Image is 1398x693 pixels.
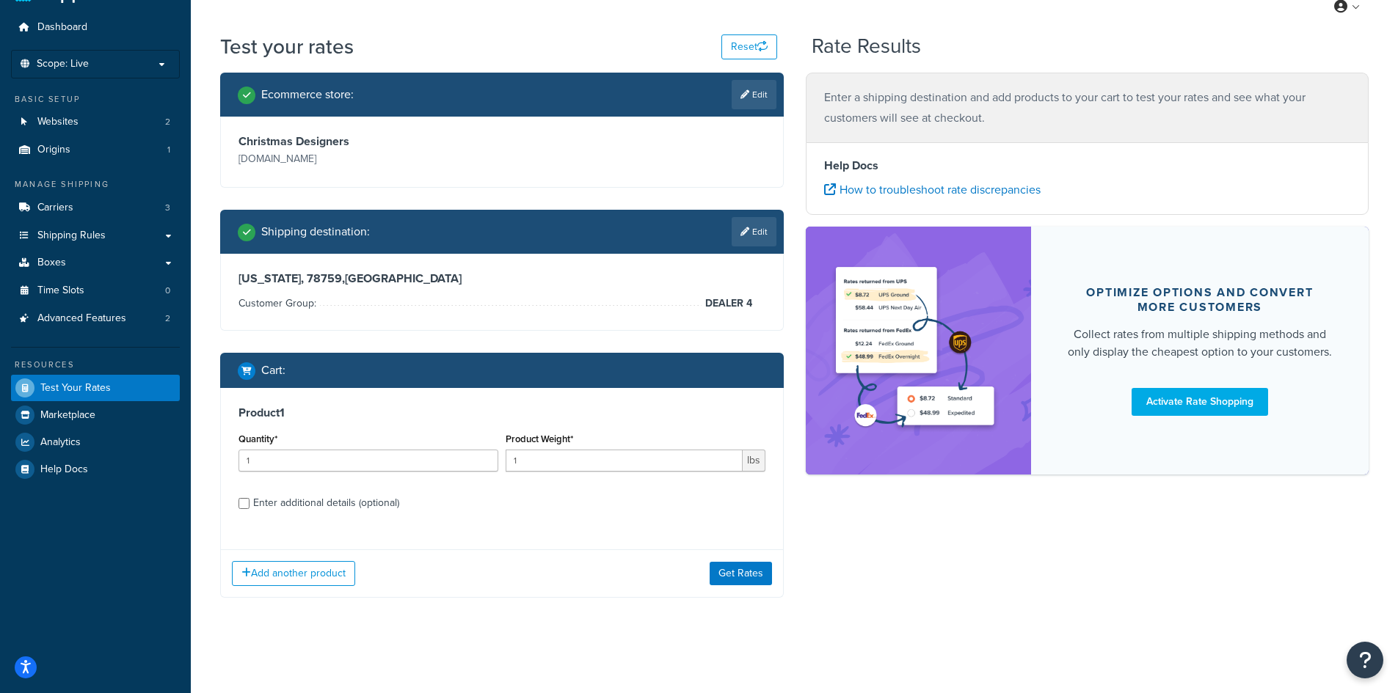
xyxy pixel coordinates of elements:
label: Product Weight* [506,433,573,444]
span: Origins [37,144,70,156]
span: Help Docs [40,463,88,476]
span: Analytics [40,436,81,449]
a: Edit [732,217,776,246]
li: Websites [11,109,180,136]
span: Websites [37,116,79,128]
span: 0 [165,285,170,297]
div: Enter additional details (optional) [253,493,399,513]
h2: Ecommerce store : [261,88,354,101]
h2: Cart : [261,364,285,377]
span: 1 [167,144,170,156]
div: Basic Setup [11,93,180,106]
h3: Christmas Designers [239,134,498,149]
span: 2 [165,312,170,325]
h4: Help Docs [824,157,1351,175]
span: Boxes [37,257,66,269]
div: Manage Shipping [11,178,180,191]
span: Customer Group: [239,296,320,311]
a: Carriers3 [11,194,180,221]
button: Add another product [232,561,355,586]
div: Optimize options and convert more customers [1066,285,1334,315]
span: Dashboard [37,21,87,34]
a: Edit [732,80,776,109]
span: 2 [165,116,170,128]
span: Marketplace [40,409,95,422]
a: Advanced Features2 [11,305,180,332]
button: Reset [721,34,777,59]
a: Activate Rate Shopping [1132,388,1268,416]
label: Quantity* [239,433,277,444]
span: Advanced Features [37,312,126,325]
li: Carriers [11,194,180,221]
h2: Shipping destination : [261,225,370,238]
a: Marketplace [11,402,180,428]
span: lbs [743,450,765,472]
button: Get Rates [710,562,772,585]
li: Time Slots [11,277,180,304]
h3: Product 1 [239,406,765,420]
h1: Test your rates [220,32,354,61]
a: Shipping Rules [11,222,180,249]
div: Collect rates from multiple shipping methods and only display the cheapest option to your customers. [1066,326,1334,361]
span: Scope: Live [37,58,89,70]
h2: Rate Results [812,35,921,58]
p: Enter a shipping destination and add products to your cart to test your rates and see what your c... [824,87,1351,128]
img: feature-image-rateshop-7084cbbcb2e67ef1d54c2e976f0e592697130d5817b016cf7cc7e13314366067.png [828,249,1009,452]
li: Advanced Features [11,305,180,332]
span: 3 [165,202,170,214]
a: Dashboard [11,14,180,41]
button: Open Resource Center [1347,642,1383,678]
a: Boxes [11,249,180,276]
span: Test Your Rates [40,382,111,395]
a: Help Docs [11,456,180,483]
a: How to troubleshoot rate discrepancies [824,181,1041,198]
a: Websites2 [11,109,180,136]
a: Origins1 [11,136,180,164]
input: 0 [239,450,498,472]
p: [DOMAIN_NAME] [239,149,498,169]
a: Analytics [11,429,180,455]
span: Shipping Rules [37,230,106,242]
span: Time Slots [37,285,84,297]
span: Carriers [37,202,73,214]
h3: [US_STATE], 78759 , [GEOGRAPHIC_DATA] [239,271,765,286]
div: Resources [11,359,180,371]
span: DEALER 4 [702,295,752,312]
a: Time Slots0 [11,277,180,304]
a: Test Your Rates [11,375,180,401]
input: 0.00 [506,450,743,472]
input: Enter additional details (optional) [239,498,250,509]
li: Origins [11,136,180,164]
